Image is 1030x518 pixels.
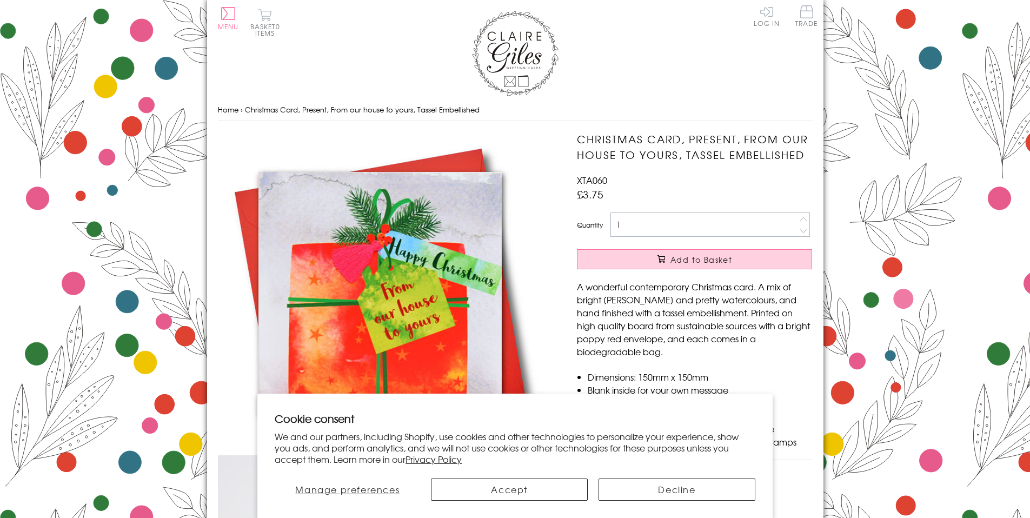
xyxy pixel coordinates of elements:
p: A wonderful contemporary Christmas card. A mix of bright [PERSON_NAME] and pretty watercolours, a... [577,280,812,358]
p: We and our partners, including Shopify, use cookies and other technologies to personalize your ex... [275,431,755,464]
h1: Christmas Card, Present, From our house to yours, Tassel Embellished [577,131,812,163]
span: Manage preferences [295,483,400,496]
button: Basket0 items [250,9,280,36]
a: Trade [795,5,818,29]
button: Decline [599,479,755,501]
button: Accept [431,479,588,501]
span: › [241,104,243,115]
span: Menu [218,22,239,31]
button: Manage preferences [275,479,420,501]
li: Blank inside for your own message [588,383,812,396]
span: 0 items [255,22,280,38]
span: Trade [795,5,818,26]
span: Christmas Card, Present, From our house to yours, Tassel Embellished [245,104,480,115]
span: Add to Basket [670,254,732,265]
a: Home [218,104,238,115]
label: Quantity [577,220,603,230]
li: Dimensions: 150mm x 150mm [588,370,812,383]
img: Claire Giles Greetings Cards [472,11,559,96]
img: Christmas Card, Present, From our house to yours, Tassel Embellished [218,131,542,455]
span: XTA060 [577,174,607,187]
span: £3.75 [577,187,603,202]
button: Add to Basket [577,249,812,269]
nav: breadcrumbs [218,99,813,121]
a: Log In [754,5,780,26]
a: Privacy Policy [406,453,462,466]
h2: Cookie consent [275,411,755,426]
button: Menu [218,7,239,30]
